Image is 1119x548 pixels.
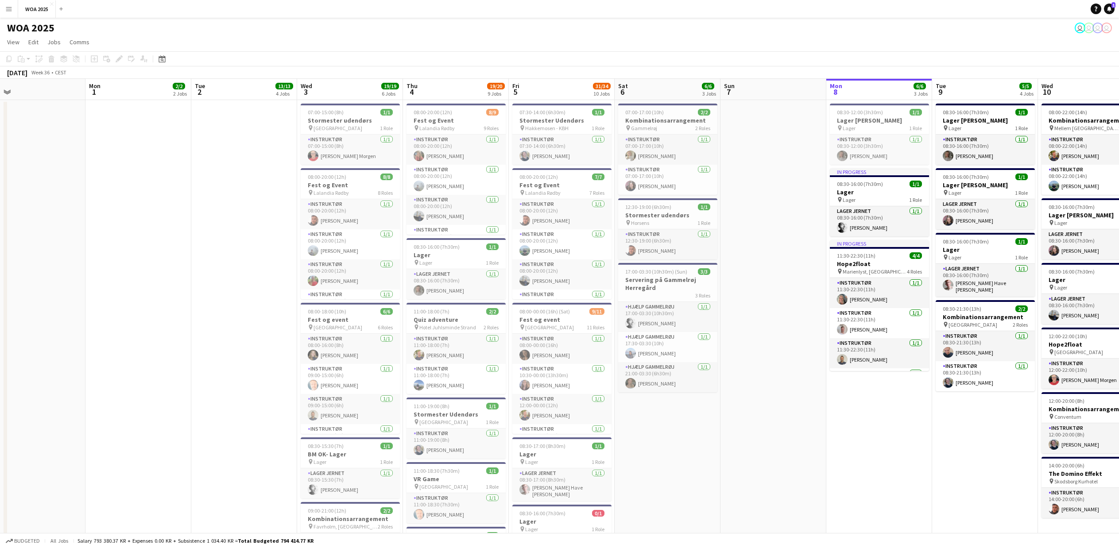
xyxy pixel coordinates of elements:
a: Jobs [44,36,64,48]
span: Total Budgeted 794 414.77 KR [238,537,314,544]
a: View [4,36,23,48]
a: Edit [25,36,42,48]
span: 1 [1111,2,1115,8]
div: CEST [55,69,66,76]
app-user-avatar: Bettina Madsen [1084,23,1094,33]
span: All jobs [49,537,70,544]
app-user-avatar: René Sandager [1101,23,1112,33]
span: Budgeted [14,538,40,544]
span: Jobs [47,38,61,46]
a: Comms [66,36,93,48]
button: Budgeted [4,536,41,546]
app-user-avatar: Bettina Madsen [1075,23,1085,33]
span: View [7,38,19,46]
span: Comms [70,38,89,46]
a: 1 [1104,4,1115,14]
span: Edit [28,38,39,46]
div: [DATE] [7,68,27,77]
h1: WOA 2025 [7,21,54,35]
div: Salary 793 380.37 KR + Expenses 0.00 KR + Subsistence 1 034.40 KR = [77,537,314,544]
span: Week 36 [29,69,51,76]
app-user-avatar: Drift Drift [1092,23,1103,33]
button: WOA 2025 [18,0,56,18]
